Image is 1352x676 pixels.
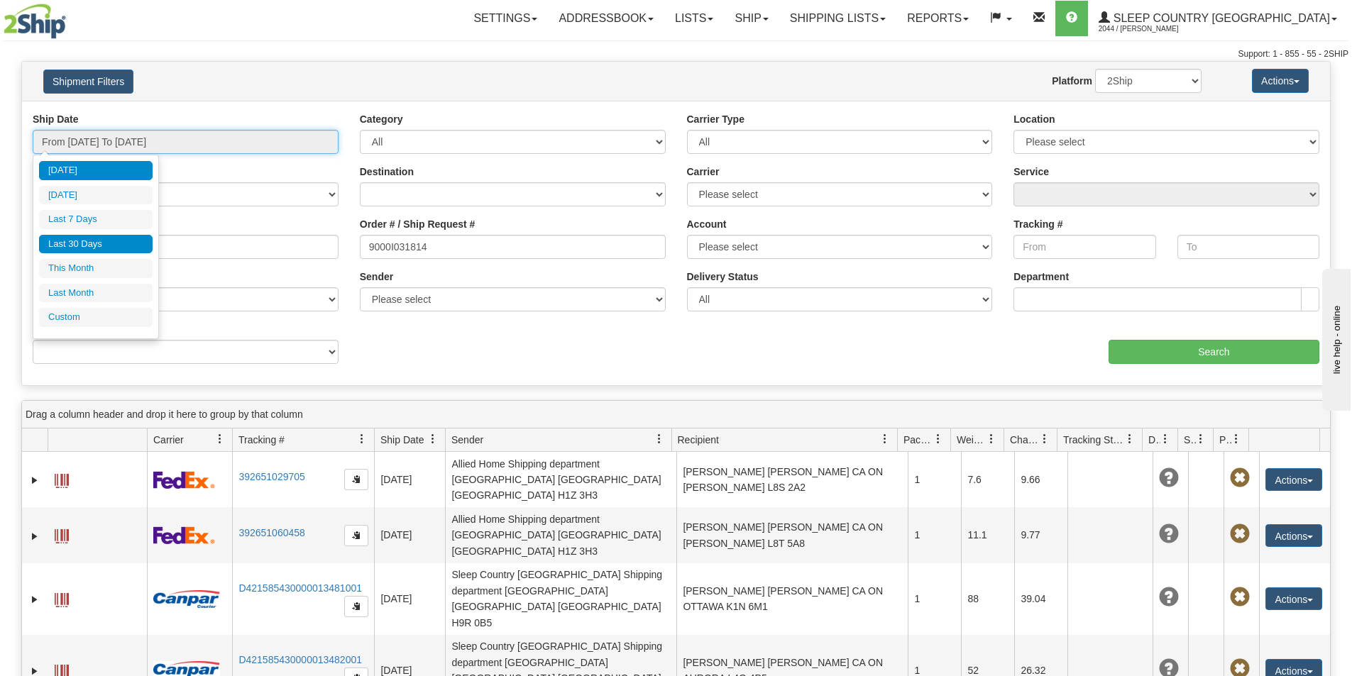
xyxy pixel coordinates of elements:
[908,507,961,563] td: 1
[1177,235,1319,259] input: To
[1010,433,1040,447] span: Charge
[4,4,66,39] img: logo2044.jpg
[445,452,676,507] td: Allied Home Shipping department [GEOGRAPHIC_DATA] [GEOGRAPHIC_DATA] [GEOGRAPHIC_DATA] H1Z 3H3
[687,270,759,284] label: Delivery Status
[1230,587,1250,607] span: Pickup Not Assigned
[1265,524,1322,547] button: Actions
[1109,340,1319,364] input: Search
[421,427,445,451] a: Ship Date filter column settings
[1013,165,1049,179] label: Service
[39,186,153,205] li: [DATE]
[678,433,719,447] span: Recipient
[153,433,184,447] span: Carrier
[779,1,896,36] a: Shipping lists
[676,452,908,507] td: [PERSON_NAME] [PERSON_NAME] CA ON [PERSON_NAME] L8S 2A2
[676,507,908,563] td: [PERSON_NAME] [PERSON_NAME] CA ON [PERSON_NAME] L8T 5A8
[55,523,69,545] a: Label
[153,526,215,544] img: 2 - FedEx Express®
[445,563,676,635] td: Sleep Country [GEOGRAPHIC_DATA] Shipping department [GEOGRAPHIC_DATA] [GEOGRAPHIC_DATA] [GEOGRAPH...
[1013,235,1155,259] input: From
[39,161,153,180] li: [DATE]
[1159,468,1179,488] span: Unknown
[28,529,42,543] a: Expand
[374,507,445,563] td: [DATE]
[238,433,285,447] span: Tracking #
[39,308,153,327] li: Custom
[344,525,368,546] button: Copy to clipboard
[1319,265,1351,410] iframe: chat widget
[1265,468,1322,491] button: Actions
[360,217,476,231] label: Order # / Ship Request #
[1219,433,1231,447] span: Pickup Status
[1230,524,1250,544] span: Pickup Not Assigned
[39,210,153,229] li: Last 7 Days
[687,217,727,231] label: Account
[451,433,483,447] span: Sender
[1148,433,1160,447] span: Delivery Status
[344,469,368,490] button: Copy to clipboard
[238,527,304,538] a: 392651060458
[1110,12,1330,24] span: Sleep Country [GEOGRAPHIC_DATA]
[1153,427,1177,451] a: Delivery Status filter column settings
[1159,587,1179,607] span: Unknown
[1014,507,1067,563] td: 9.77
[1230,468,1250,488] span: Pickup Not Assigned
[11,12,131,23] div: live help - online
[687,165,720,179] label: Carrier
[873,427,897,451] a: Recipient filter column settings
[961,452,1014,507] td: 7.6
[360,165,414,179] label: Destination
[896,1,979,36] a: Reports
[1014,452,1067,507] td: 9.66
[344,596,368,617] button: Copy to clipboard
[1118,427,1142,451] a: Tracking Status filter column settings
[724,1,779,36] a: Ship
[153,471,215,489] img: 2 - FedEx Express®
[4,48,1348,60] div: Support: 1 - 855 - 55 - 2SHIP
[1063,433,1125,447] span: Tracking Status
[208,427,232,451] a: Carrier filter column settings
[961,563,1014,635] td: 88
[360,270,393,284] label: Sender
[548,1,664,36] a: Addressbook
[55,587,69,609] a: Label
[153,590,220,608] img: 14 - Canpar
[33,112,79,126] label: Ship Date
[43,70,133,94] button: Shipment Filters
[687,112,744,126] label: Carrier Type
[676,563,908,635] td: [PERSON_NAME] [PERSON_NAME] CA ON OTTAWA K1N 6M1
[1159,524,1179,544] span: Unknown
[238,654,362,665] a: D421585430000013482001
[961,507,1014,563] td: 11.1
[979,427,1004,451] a: Weight filter column settings
[380,433,424,447] span: Ship Date
[1224,427,1248,451] a: Pickup Status filter column settings
[1189,427,1213,451] a: Shipment Issues filter column settings
[445,507,676,563] td: Allied Home Shipping department [GEOGRAPHIC_DATA] [GEOGRAPHIC_DATA] [GEOGRAPHIC_DATA] H1Z 3H3
[1088,1,1348,36] a: Sleep Country [GEOGRAPHIC_DATA] 2044 / [PERSON_NAME]
[463,1,548,36] a: Settings
[28,473,42,487] a: Expand
[1052,74,1092,88] label: Platform
[1033,427,1057,451] a: Charge filter column settings
[238,471,304,482] a: 392651029705
[374,452,445,507] td: [DATE]
[1252,69,1309,93] button: Actions
[1265,587,1322,610] button: Actions
[28,592,42,606] a: Expand
[39,235,153,254] li: Last 30 Days
[360,112,403,126] label: Category
[1013,112,1055,126] label: Location
[350,427,374,451] a: Tracking # filter column settings
[55,467,69,490] a: Label
[647,427,671,451] a: Sender filter column settings
[1013,270,1069,284] label: Department
[957,433,986,447] span: Weight
[926,427,950,451] a: Packages filter column settings
[664,1,724,36] a: Lists
[908,452,961,507] td: 1
[903,433,933,447] span: Packages
[238,582,362,594] a: D421585430000013481001
[1184,433,1196,447] span: Shipment Issues
[1013,217,1062,231] label: Tracking #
